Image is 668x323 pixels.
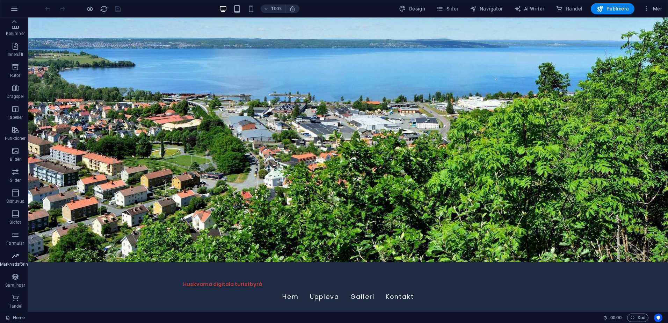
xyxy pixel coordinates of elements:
span: Navigatör [470,5,503,12]
span: Handel [556,5,583,12]
p: Bilder [10,157,21,162]
p: Rutor [10,73,21,78]
button: AI Writer [511,3,547,14]
p: Handel [8,303,22,309]
span: : [615,315,616,320]
button: Mer [640,3,665,14]
p: Slider [10,178,21,183]
span: AI Writer [514,5,545,12]
span: Design [399,5,425,12]
p: Dragspel [7,94,24,99]
span: Mer [643,5,662,12]
span: Sidor [436,5,458,12]
p: Innehåll [8,52,23,57]
a: Klicka för att avbryta val. Dubbelklicka för att öppna sidor [6,314,25,322]
button: 100% [261,5,285,13]
p: Samlingar [5,282,25,288]
button: Klicka här för att lämna förhandsvisningsläge och fortsätta redigera [86,5,94,13]
button: Kod [627,314,648,322]
span: Kod [630,314,645,322]
button: Publicera [591,3,634,14]
p: Funktioner [5,136,26,141]
button: Design [396,3,428,14]
p: Kolumner [6,31,25,36]
div: Design (Ctrl+Alt+Y) [396,3,428,14]
span: Publicera [596,5,629,12]
h6: Sessionstid [603,314,622,322]
button: Sidor [434,3,461,14]
button: Navigatör [467,3,506,14]
p: Sidhuvud [6,199,24,204]
button: reload [100,5,108,13]
p: Formulär [6,241,24,246]
i: Uppdatera sida [100,5,108,13]
h6: 100% [271,5,282,13]
p: Sidfot [9,220,21,225]
p: Tabeller [8,115,23,120]
button: Handel [553,3,586,14]
span: 00 00 [610,314,621,322]
i: Justera zoomnivån automatiskt vid storleksändring för att passa vald enhet. [289,6,296,12]
button: Usercentrics [654,314,662,322]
